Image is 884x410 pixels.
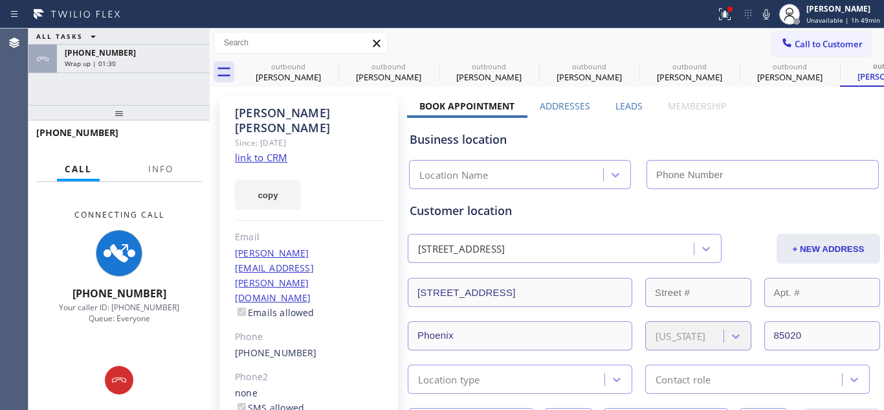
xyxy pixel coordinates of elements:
input: Address [408,278,632,307]
button: Call to Customer [772,32,871,56]
div: Customer location [410,202,878,220]
div: Sean Rojas [540,58,638,87]
div: [PERSON_NAME] [806,3,880,14]
input: City [408,321,632,350]
div: outbound [239,62,337,71]
div: outbound [440,62,538,71]
div: Doris Miles [440,58,538,87]
label: Addresses [540,100,590,112]
span: Your caller ID: [PHONE_NUMBER] Queue: Everyone [59,302,179,324]
div: [PERSON_NAME] [PERSON_NAME] [235,106,383,135]
div: Phone [235,330,383,345]
span: Call to Customer [795,38,863,50]
div: Location type [418,372,480,387]
div: Phone2 [235,370,383,385]
div: [PERSON_NAME] [540,71,638,83]
span: Connecting Call [74,209,164,220]
input: Street # [645,278,751,307]
button: copy [235,180,301,210]
button: Info [140,157,181,182]
input: Emails allowed [238,308,246,316]
div: [PERSON_NAME] [239,71,337,83]
div: [PERSON_NAME] [641,71,738,83]
div: [PERSON_NAME] [340,71,437,83]
input: ZIP [764,321,881,350]
span: [PHONE_NUMBER] [72,286,166,301]
span: [PHONE_NUMBER] [36,126,118,139]
div: outbound [340,62,437,71]
label: Emails allowed [235,306,315,319]
div: David Wilson [239,58,337,87]
div: MaryAnn Pierce [741,58,839,87]
input: Apt. # [764,278,881,307]
div: outbound [641,62,738,71]
div: outbound [540,62,638,71]
a: [PHONE_NUMBER] [235,347,317,359]
div: Since: [DATE] [235,135,383,150]
span: [PHONE_NUMBER] [65,47,136,58]
div: Barbara Rovin [340,58,437,87]
div: Business location [410,131,878,148]
label: Book Appointment [419,100,514,112]
button: + NEW ADDRESS [777,234,880,264]
button: Mute [757,5,775,23]
input: Search [214,32,388,53]
div: [PERSON_NAME] [741,71,839,83]
div: outbound [741,62,839,71]
span: ALL TASKS [36,32,83,41]
input: Phone Number [646,160,879,189]
button: Hang up [105,366,133,394]
div: Email [235,230,383,245]
button: ALL TASKS [28,28,109,44]
a: [PERSON_NAME][EMAIL_ADDRESS][PERSON_NAME][DOMAIN_NAME] [235,247,314,304]
div: Location Name [419,168,489,183]
span: Unavailable | 1h 49min [806,16,880,25]
label: Leads [615,100,643,112]
div: Contact role [656,372,711,387]
div: Sean Rojas [641,58,738,87]
div: [STREET_ADDRESS] [418,242,505,256]
span: Call [65,163,92,175]
div: [PERSON_NAME] [440,71,538,83]
label: Membership [668,100,726,112]
span: Wrap up | 01:30 [65,59,116,68]
a: link to CRM [235,151,287,164]
span: Info [148,163,173,175]
button: Call [57,157,100,182]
